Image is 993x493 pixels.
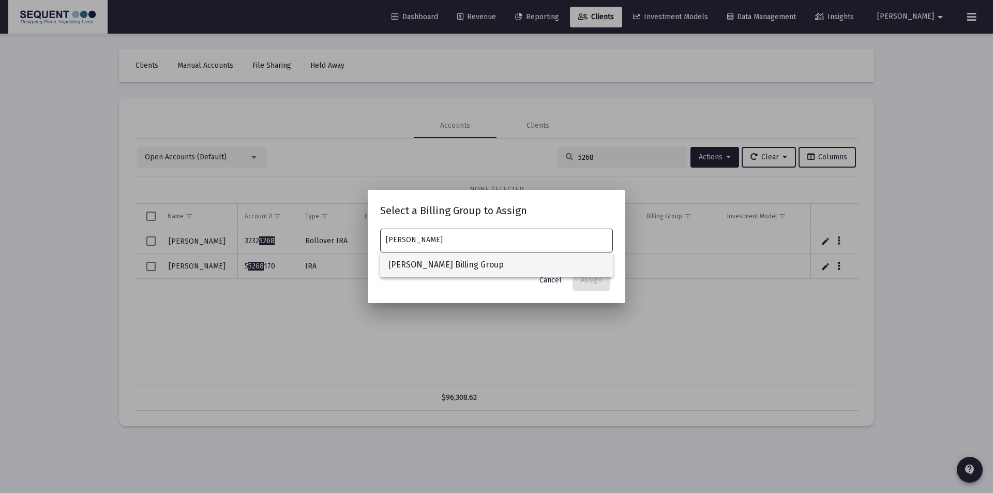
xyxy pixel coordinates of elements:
[386,236,608,244] input: Select a billing group
[531,270,570,291] button: Cancel
[573,270,610,291] button: Assign
[539,276,562,285] span: Cancel
[380,202,613,219] h2: Select a Billing Group to Assign
[581,276,602,285] span: Assign
[388,252,605,277] span: [PERSON_NAME] Billing Group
